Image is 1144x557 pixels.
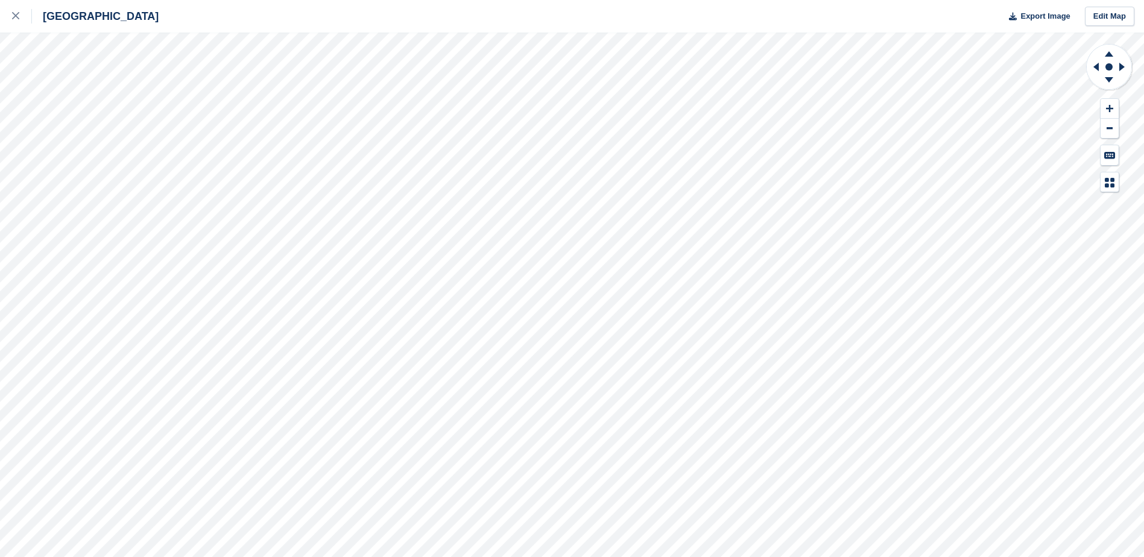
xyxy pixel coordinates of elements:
button: Keyboard Shortcuts [1101,145,1119,165]
button: Map Legend [1101,172,1119,192]
span: Export Image [1020,10,1070,22]
a: Edit Map [1085,7,1134,27]
div: [GEOGRAPHIC_DATA] [32,9,159,24]
button: Zoom Out [1101,119,1119,139]
button: Zoom In [1101,99,1119,119]
button: Export Image [1002,7,1070,27]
